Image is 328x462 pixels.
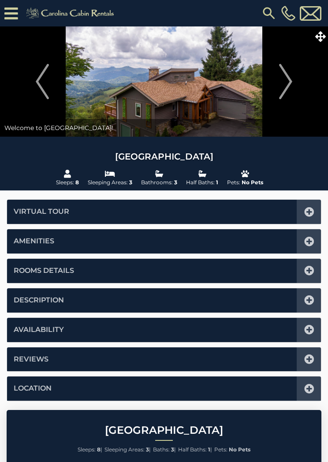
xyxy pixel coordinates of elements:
a: Rooms Details [14,266,74,276]
span: Pets: [214,446,227,453]
strong: 1 [208,446,210,453]
span: Baths: [153,446,170,453]
li: | [78,444,102,455]
li: | [178,444,212,455]
span: Sleeps: [78,446,96,453]
button: Next [248,26,324,137]
h2: [GEOGRAPHIC_DATA] [9,425,319,436]
img: arrow [36,64,49,99]
img: search-regular.svg [261,5,277,21]
a: Virtual Tour [14,207,69,217]
span: Sleeping Areas: [104,446,145,453]
li: | [104,444,151,455]
button: Previous [4,26,80,137]
li: | [153,444,176,455]
span: Half Baths: [178,446,207,453]
strong: No Pets [229,446,250,453]
a: Availability [14,325,64,335]
a: Reviews [14,354,48,365]
strong: 8 [97,446,101,453]
a: Location [14,384,52,394]
img: arrow [279,64,292,99]
a: [PHONE_NUMBER] [279,6,298,21]
a: Description [14,295,64,306]
a: Amenities [14,236,54,246]
strong: 3 [171,446,174,453]
strong: 3 [146,446,149,453]
img: Khaki-logo.png [22,6,120,20]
